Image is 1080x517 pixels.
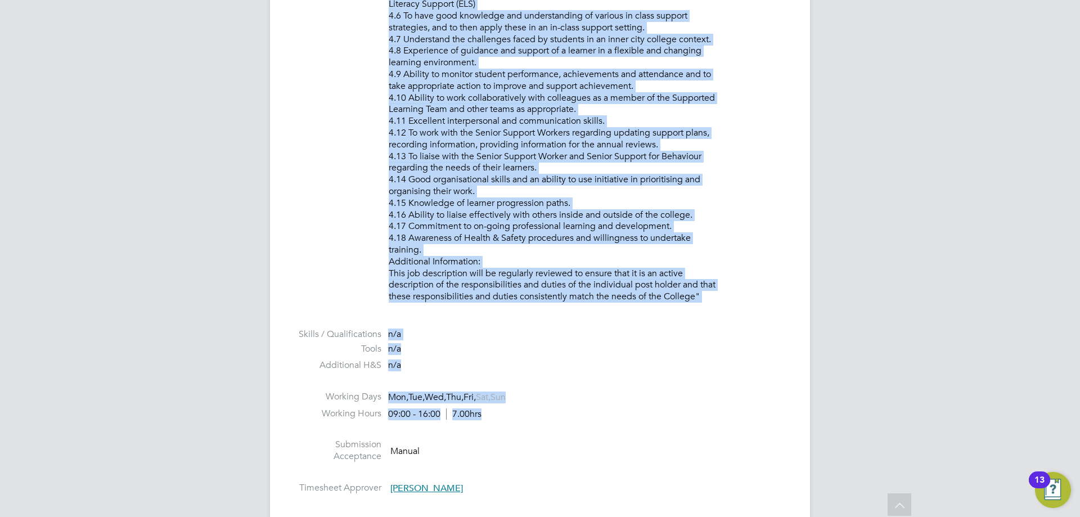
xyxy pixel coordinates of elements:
span: [PERSON_NAME] [390,483,463,494]
span: n/a [388,343,401,354]
label: Submission Acceptance [292,439,381,462]
label: Additional H&S [292,359,381,371]
span: Manual [390,446,420,457]
span: Sat, [476,392,490,403]
label: Timesheet Approver [292,482,381,494]
button: Open Resource Center, 13 new notifications [1035,472,1071,508]
span: Wed, [425,392,446,403]
label: Working Days [292,391,381,403]
span: 7.00hrs [446,408,481,420]
label: Tools [292,343,381,355]
span: Thu, [446,392,463,403]
span: Fri, [463,392,476,403]
div: 13 [1034,480,1045,494]
span: Sun [490,392,506,403]
span: n/a [388,359,401,371]
span: Mon, [388,392,408,403]
div: 09:00 - 16:00 [388,408,481,420]
label: Skills / Qualifications [292,329,381,340]
label: Working Hours [292,408,381,420]
span: n/a [388,329,401,340]
span: Tue, [408,392,425,403]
